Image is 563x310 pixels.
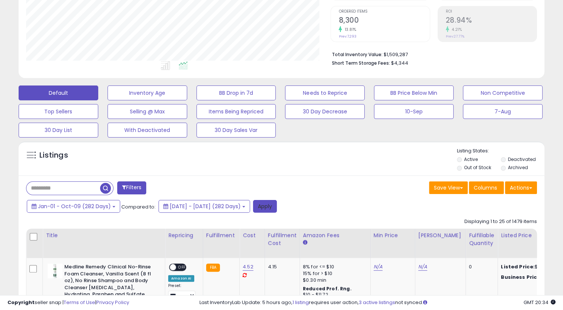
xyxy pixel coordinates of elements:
button: BB Price Below Min [374,85,454,100]
span: ROI [446,10,537,14]
small: 4.21% [449,27,462,32]
button: Inventory Age [108,85,187,100]
div: 8% for <= $10 [303,264,365,270]
div: Displaying 1 to 25 of 1479 items [464,218,537,225]
button: Selling @ Max [108,104,187,119]
button: Save View [429,181,468,194]
button: Items Being Repriced [196,104,276,119]
button: 30 Day Decrease [285,104,365,119]
div: Fulfillable Quantity [469,232,495,247]
button: Jan-01 - Oct-09 (282 Days) [27,200,120,213]
b: Short Term Storage Fees: [332,60,390,66]
small: Prev: 7,293 [339,34,356,39]
div: Amazon AI [168,275,194,282]
small: 13.81% [342,27,356,32]
div: 15% for > $10 [303,270,365,277]
h5: Listings [39,150,68,161]
button: 30 Day Sales Var [196,123,276,138]
button: 30 Day List [19,123,98,138]
a: Terms of Use [64,299,95,306]
div: 0 [469,264,492,270]
label: Active [464,156,478,162]
a: 4.52 [243,263,253,271]
span: [DATE] - [DATE] (282 Days) [170,203,241,210]
li: $1,509,287 [332,49,531,58]
div: Amazon Fees [303,232,367,239]
div: Fulfillment Cost [268,232,297,247]
span: Columns [474,184,497,191]
b: Total Inventory Value: [332,51,382,58]
div: $8 [501,274,563,281]
h2: 8,300 [339,16,429,26]
label: Out of Stock [464,164,491,171]
img: 31ELQF0DT4L._SL40_.jpg [48,264,63,278]
h2: 28.94% [446,16,537,26]
span: Compared to: [121,203,156,210]
span: 2025-10-10 20:34 GMT [524,299,556,306]
div: Title [46,232,162,239]
span: OFF [176,264,188,271]
div: Preset: [168,283,197,300]
button: Columns [469,181,504,194]
div: Last InventoryLab Update: 5 hours ago, requires user action, not synced. [199,299,556,306]
button: With Deactivated [108,123,187,138]
small: Prev: 27.77% [446,34,464,39]
button: Actions [505,181,537,194]
div: seller snap | | [7,299,129,306]
a: 3 active listings [359,299,395,306]
p: Listing States: [457,148,544,155]
button: 10-Sep [374,104,454,119]
label: Archived [508,164,528,171]
button: Non Competitive [463,85,543,100]
button: Default [19,85,98,100]
b: Listed Price: [501,263,535,270]
div: Fulfillment [206,232,236,239]
div: Repricing [168,232,200,239]
button: BB Drop in 7d [196,85,276,100]
small: Amazon Fees. [303,239,307,246]
button: Needs to Reprice [285,85,365,100]
button: Apply [253,200,277,213]
strong: Copyright [7,299,35,306]
a: N/A [418,263,427,271]
button: [DATE] - [DATE] (282 Days) [159,200,250,213]
b: Reduced Prof. Rng. [303,285,352,292]
div: [PERSON_NAME] [418,232,463,239]
button: Filters [117,181,146,194]
a: 1 listing [292,299,309,306]
button: 7-Aug [463,104,543,119]
span: Ordered Items [339,10,429,14]
a: Privacy Policy [96,299,129,306]
span: Jan-01 - Oct-09 (282 Days) [38,203,111,210]
small: FBA [206,264,220,272]
div: $8.15 [501,264,563,270]
div: 4.15 [268,264,294,270]
button: Top Sellers [19,104,98,119]
div: Min Price [374,232,412,239]
b: Business Price: [501,274,542,281]
div: Cost [243,232,262,239]
div: $0.30 min [303,277,365,284]
a: N/A [374,263,383,271]
span: $4,344 [391,59,408,67]
label: Deactivated [508,156,536,162]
